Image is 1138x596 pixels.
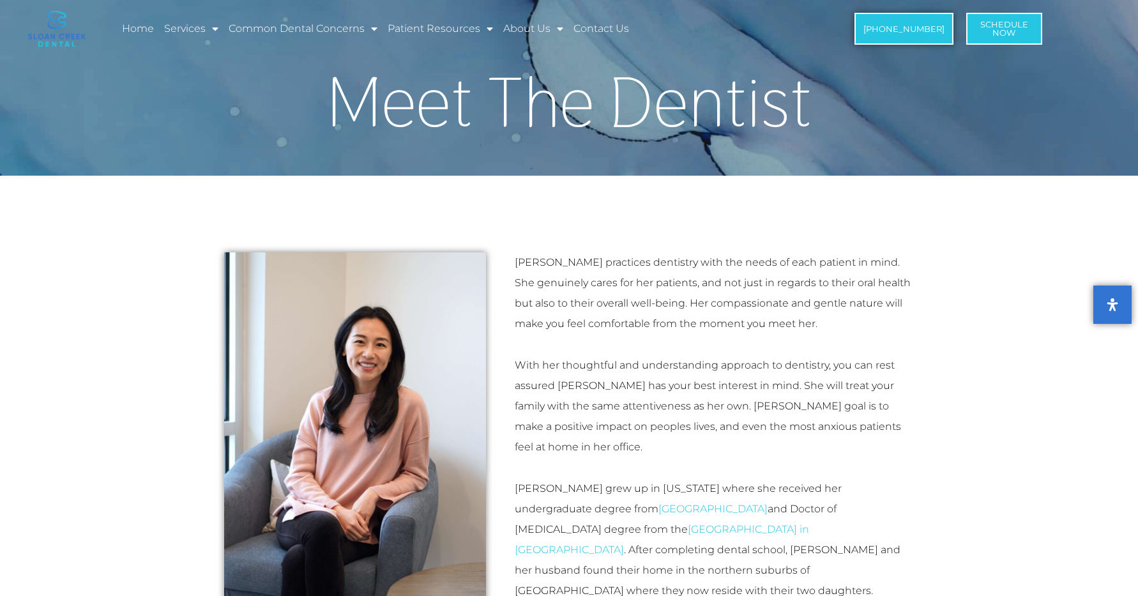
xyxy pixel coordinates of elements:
[386,14,495,43] a: Patient Resources
[515,355,914,457] p: With her thoughtful and understanding approach to dentistry, you can rest assured [PERSON_NAME] h...
[501,14,565,43] a: About Us
[28,11,86,47] img: logo
[162,14,220,43] a: Services
[227,14,379,43] a: Common Dental Concerns
[1093,286,1132,324] button: Open Accessibility Panel
[205,66,933,137] h1: Meet The Dentist
[980,20,1028,37] span: Schedule Now
[658,503,768,515] a: [GEOGRAPHIC_DATA]
[515,252,914,334] p: [PERSON_NAME] practices dentistry with the needs of each patient in mind. She genuinely cares for...
[120,14,782,43] nav: Menu
[863,25,945,33] span: [PHONE_NUMBER]
[966,13,1042,45] a: ScheduleNow
[572,14,631,43] a: Contact Us
[120,14,156,43] a: Home
[854,13,953,45] a: [PHONE_NUMBER]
